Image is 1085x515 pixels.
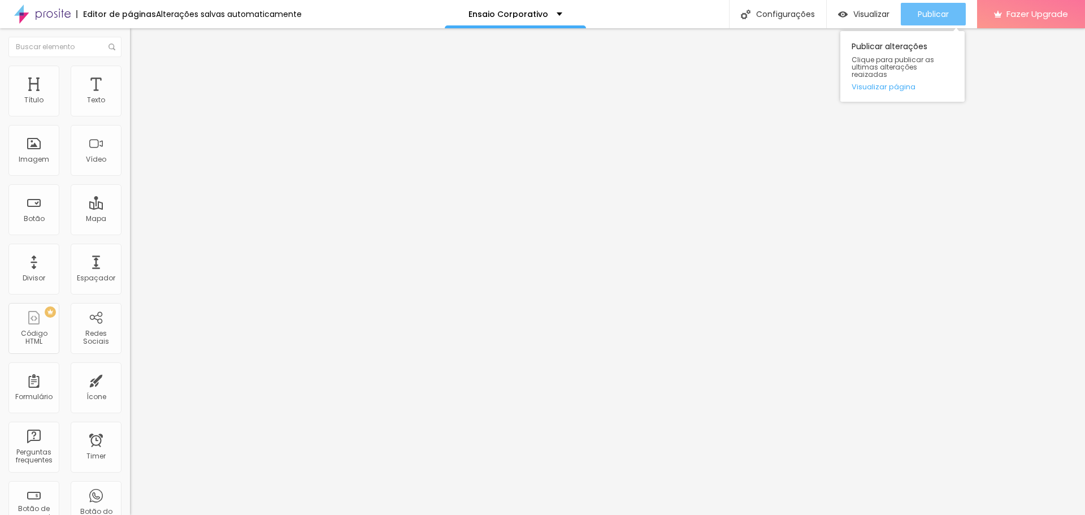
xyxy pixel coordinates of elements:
[827,3,901,25] button: Visualizar
[76,10,156,18] div: Editor de páginas
[15,393,53,401] div: Formulário
[838,10,848,19] img: view-1.svg
[11,448,56,465] div: Perguntas frequentes
[852,56,953,79] span: Clique para publicar as ultimas alterações reaizadas
[918,10,949,19] span: Publicar
[87,96,105,104] div: Texto
[1006,9,1068,19] span: Fazer Upgrade
[852,83,953,90] a: Visualizar página
[108,44,115,50] img: Icone
[86,155,106,163] div: Vídeo
[73,330,118,346] div: Redes Sociais
[130,28,1085,515] iframe: Editor
[156,10,302,18] div: Alterações salvas automaticamente
[24,215,45,223] div: Botão
[23,274,45,282] div: Divisor
[24,96,44,104] div: Título
[840,31,965,102] div: Publicar alterações
[901,3,966,25] button: Publicar
[86,452,106,460] div: Timer
[86,215,106,223] div: Mapa
[468,10,548,18] p: Ensaio Corporativo
[853,10,889,19] span: Visualizar
[86,393,106,401] div: Ícone
[741,10,750,19] img: Icone
[19,155,49,163] div: Imagem
[77,274,115,282] div: Espaçador
[11,330,56,346] div: Código HTML
[8,37,121,57] input: Buscar elemento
